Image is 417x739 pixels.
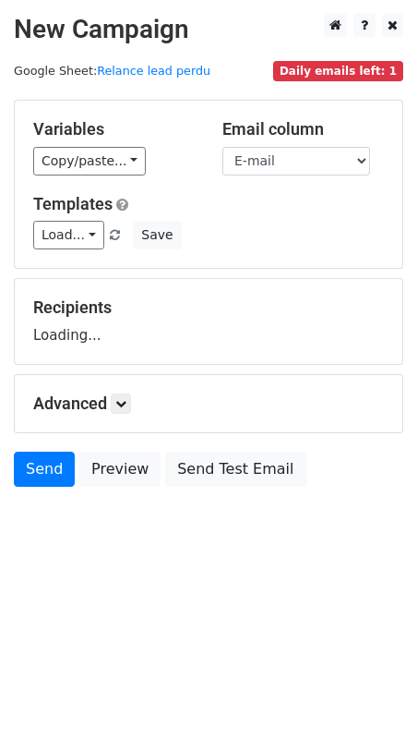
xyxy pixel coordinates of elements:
[33,394,384,414] h5: Advanced
[97,64,210,78] a: Relance lead perdu
[133,221,181,249] button: Save
[79,452,161,487] a: Preview
[33,297,384,318] h5: Recipients
[14,452,75,487] a: Send
[273,64,403,78] a: Daily emails left: 1
[33,119,195,139] h5: Variables
[165,452,305,487] a: Send Test Email
[14,14,403,45] h2: New Campaign
[222,119,384,139] h5: Email column
[33,297,384,345] div: Loading...
[273,61,403,81] span: Daily emails left: 1
[33,194,113,213] a: Templates
[14,64,210,78] small: Google Sheet:
[33,221,104,249] a: Load...
[33,147,146,176] a: Copy/paste...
